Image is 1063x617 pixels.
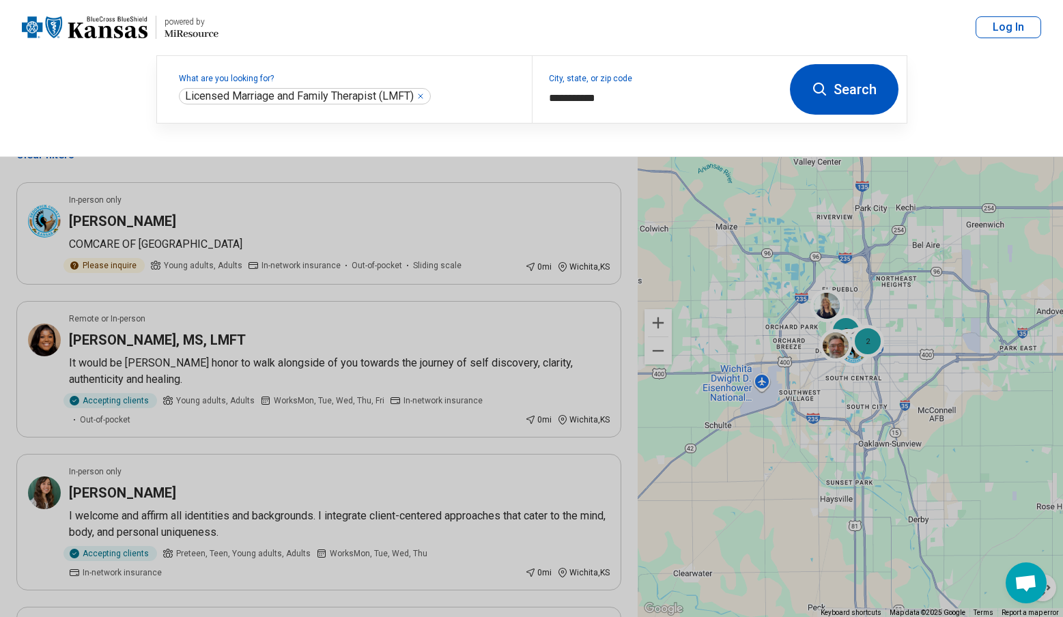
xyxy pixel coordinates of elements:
[22,11,147,44] img: Blue Cross Blue Shield Kansas
[790,64,898,115] button: Search
[165,16,218,28] div: powered by
[185,89,414,103] span: Licensed Marriage and Family Therapist (LMFT)
[976,16,1041,38] button: Log In
[22,11,218,44] a: Blue Cross Blue Shield Kansaspowered by
[179,88,431,104] div: Licensed Marriage and Family Therapist (LMFT)
[179,74,515,83] label: What are you looking for?
[1006,562,1047,603] div: Open chat
[416,92,425,100] button: Licensed Marriage and Family Therapist (LMFT)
